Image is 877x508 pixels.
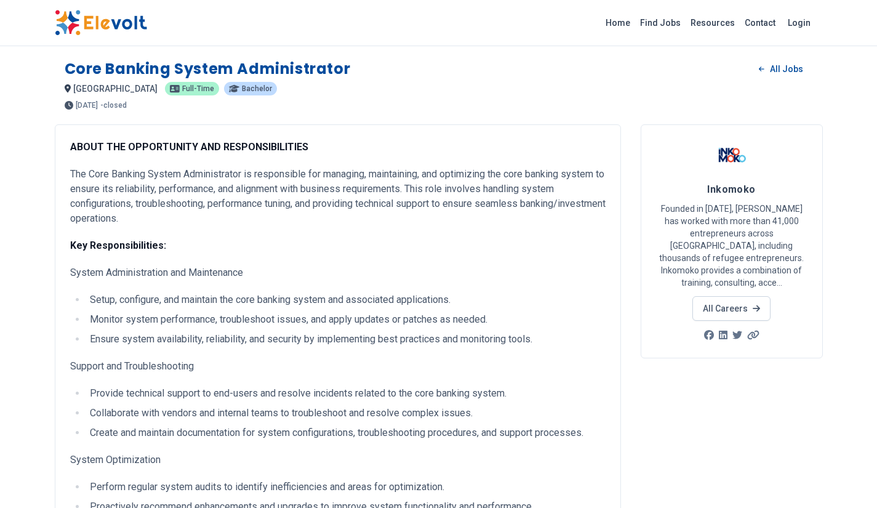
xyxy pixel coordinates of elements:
[70,240,166,251] strong: Key Responsibilities:
[70,141,308,153] strong: ABOUT THE OPPORTUNITY AND RESPONSIBILITIES
[86,425,606,440] li: Create and maintain documentation for system configurations, troubleshooting procedures, and supp...
[65,59,351,79] h1: Core Banking System Administrator
[76,102,98,109] span: [DATE]
[70,453,606,467] p: System Optimization
[716,140,747,171] img: Inkomoko
[656,203,807,289] p: Founded in [DATE], [PERSON_NAME] has worked with more than 41,000 entrepreneurs across [GEOGRAPHI...
[86,406,606,421] li: Collaborate with vendors and internal teams to troubleshoot and resolve complex issues.
[100,102,127,109] p: - closed
[70,359,606,374] p: Support and Troubleshooting
[70,265,606,280] p: System Administration and Maintenance
[242,85,272,92] span: Bachelor
[692,296,771,321] a: All Careers
[86,312,606,327] li: Monitor system performance, troubleshoot issues, and apply updates or patches as needed.
[749,60,812,78] a: All Jobs
[73,84,158,94] span: [GEOGRAPHIC_DATA]
[635,13,686,33] a: Find Jobs
[86,386,606,401] li: Provide technical support to end-users and resolve incidents related to the core banking system.
[70,167,606,226] p: The Core Banking System Administrator is responsible for managing, maintaining, and optimizing th...
[780,10,818,35] a: Login
[86,480,606,494] li: Perform regular system audits to identify inefficiencies and areas for optimization.
[55,10,147,36] img: Elevolt
[707,183,756,195] span: Inkomoko
[601,13,635,33] a: Home
[686,13,740,33] a: Resources
[86,292,606,307] li: Setup, configure, and maintain the core banking system and associated applications.
[740,13,780,33] a: Contact
[86,332,606,347] li: Ensure system availability, reliability, and security by implementing best practices and monitori...
[182,85,214,92] span: Full-time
